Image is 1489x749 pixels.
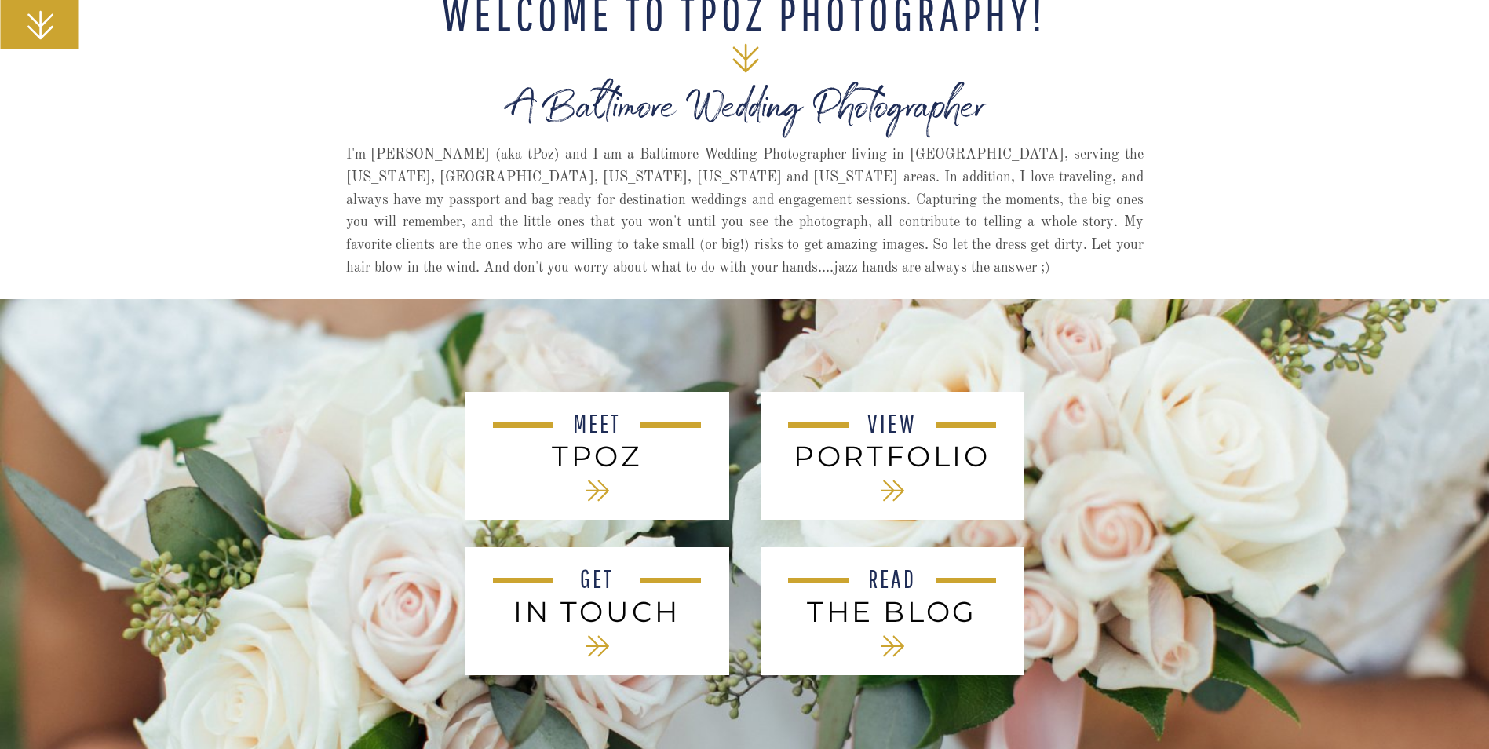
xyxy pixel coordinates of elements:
a: PORTFOLIO [786,440,998,472]
h1: A Baltimore Wedding Photographer [390,96,1100,148]
a: READ [857,566,928,595]
a: MEET [562,411,633,440]
a: THE BLOG [786,595,998,627]
p: I'm [PERSON_NAME] (aka tPoz) and I am a Baltimore Wedding Photographer living in [GEOGRAPHIC_DATA... [346,144,1144,290]
a: VIEW [857,411,928,440]
a: GET [562,566,633,595]
a: tPoz [491,440,703,472]
a: IN TOUCH [491,595,703,627]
